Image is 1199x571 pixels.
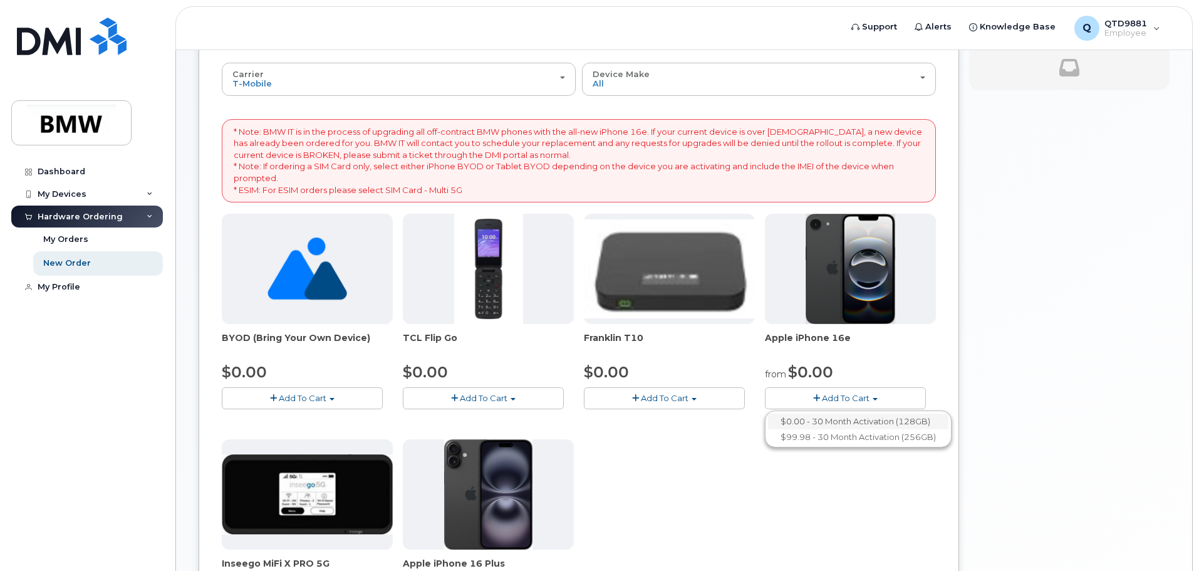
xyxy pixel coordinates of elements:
a: Knowledge Base [960,14,1064,39]
img: t10.jpg [584,219,755,318]
div: BYOD (Bring Your Own Device) [222,332,393,357]
span: $0.00 [403,363,448,381]
span: Alerts [925,21,952,33]
button: Add To Cart [222,387,383,409]
span: Q [1082,21,1091,36]
span: Add To Cart [641,393,688,403]
p: * Note: BMW IT is in the process of upgrading all off-contract BMW phones with the all-new iPhone... [234,126,924,196]
span: Add To Cart [279,393,326,403]
img: iphone16e.png [806,214,896,324]
span: Add To Cart [460,393,507,403]
button: Carrier T-Mobile [222,63,576,95]
span: Employee [1104,28,1147,38]
a: $99.98 - 30 Month Activation (256GB) [768,429,948,445]
small: from [765,369,786,380]
span: T-Mobile [232,78,272,88]
span: $0.00 [222,363,267,381]
button: Add To Cart [584,387,745,409]
a: Alerts [906,14,960,39]
img: cut_small_inseego_5G.jpg [222,454,393,535]
button: Add To Cart [403,387,564,409]
span: Knowledge Base [980,21,1056,33]
img: no_image_found-2caef05468ed5679b831cfe6fc140e25e0c280774317ffc20a367ab7fd17291e.png [267,214,347,324]
a: $0.00 - 30 Month Activation (128GB) [768,414,948,429]
iframe: Messenger Launcher [1144,516,1190,562]
span: Device Make [593,69,650,79]
a: Support [843,14,906,39]
button: Device Make All [582,63,936,95]
div: Franklin T10 [584,332,755,357]
div: TCL Flip Go [403,332,574,357]
img: iphone_16_plus.png [444,439,532,550]
span: QTD9881 [1104,18,1147,28]
span: All [593,78,604,88]
span: $0.00 [788,363,833,381]
span: Carrier [232,69,264,79]
img: TCL_FLIP_MODE.jpg [454,214,523,324]
span: Support [862,21,897,33]
div: QTD9881 [1066,16,1169,41]
button: Add To Cart [765,387,926,409]
span: $0.00 [584,363,629,381]
div: Apple iPhone 16e [765,332,936,357]
span: Add To Cart [822,393,869,403]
